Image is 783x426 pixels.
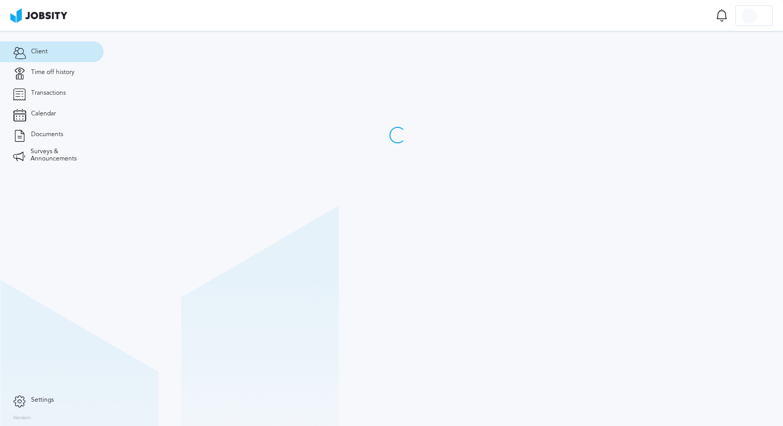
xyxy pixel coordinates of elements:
[31,48,48,55] span: Client
[31,131,63,138] span: Documents
[31,69,75,76] span: Time off history
[31,396,54,404] span: Settings
[31,148,91,163] span: Surveys & Announcements
[31,110,56,117] span: Calendar
[10,8,67,23] img: ab4bad089aa723f57921c736e9817d99.png
[13,415,32,421] label: Version:
[31,90,66,97] span: Transactions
